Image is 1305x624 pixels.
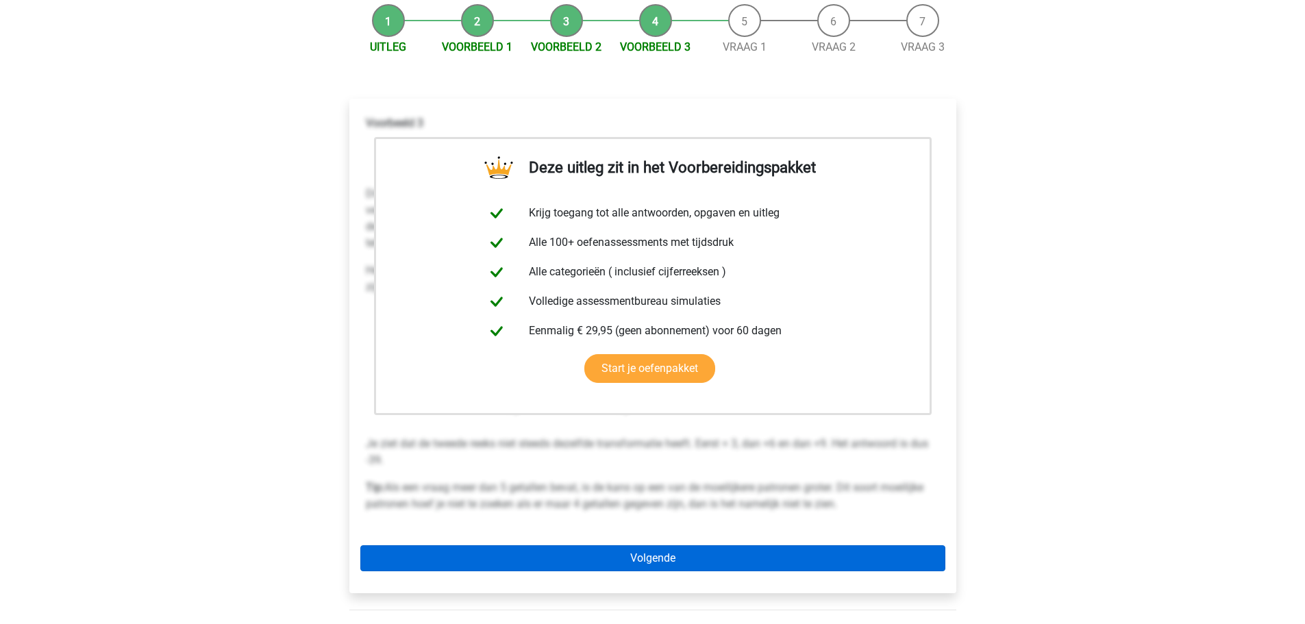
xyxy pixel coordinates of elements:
[366,479,940,512] p: Als een vraag meer dan 5 getallen bevat, is de kans op een van de moeilijkere patronen groter. Di...
[366,186,940,251] p: Dit is een moeilijk voorbeeld. Het is direct duidelijk dat er geen sprake kan zijn van een monoto...
[366,116,423,129] b: Voorbeeld 3
[366,306,706,425] img: Alternating_Example_3_2.png
[366,262,940,295] p: Het andere patroon is moeilijker te vinden. Aangezien de stap van -18 tot -15 in principe geen ve...
[366,481,384,494] b: Tip:
[531,40,601,53] a: Voorbeeld 2
[901,40,945,53] a: Vraag 3
[370,40,406,53] a: Uitleg
[584,354,715,383] a: Start je oefenpakket
[366,142,706,175] img: Alternating_Example_3_1.png
[723,40,767,53] a: Vraag 1
[442,40,512,53] a: Voorbeeld 1
[620,40,691,53] a: Voorbeeld 3
[812,40,856,53] a: Vraag 2
[360,545,945,571] a: Volgende
[366,436,940,469] p: Je ziet dat de tweede reeks niet steeds dezelfde transformatie heeft. Eerst + 3, dan +6 en dan +9...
